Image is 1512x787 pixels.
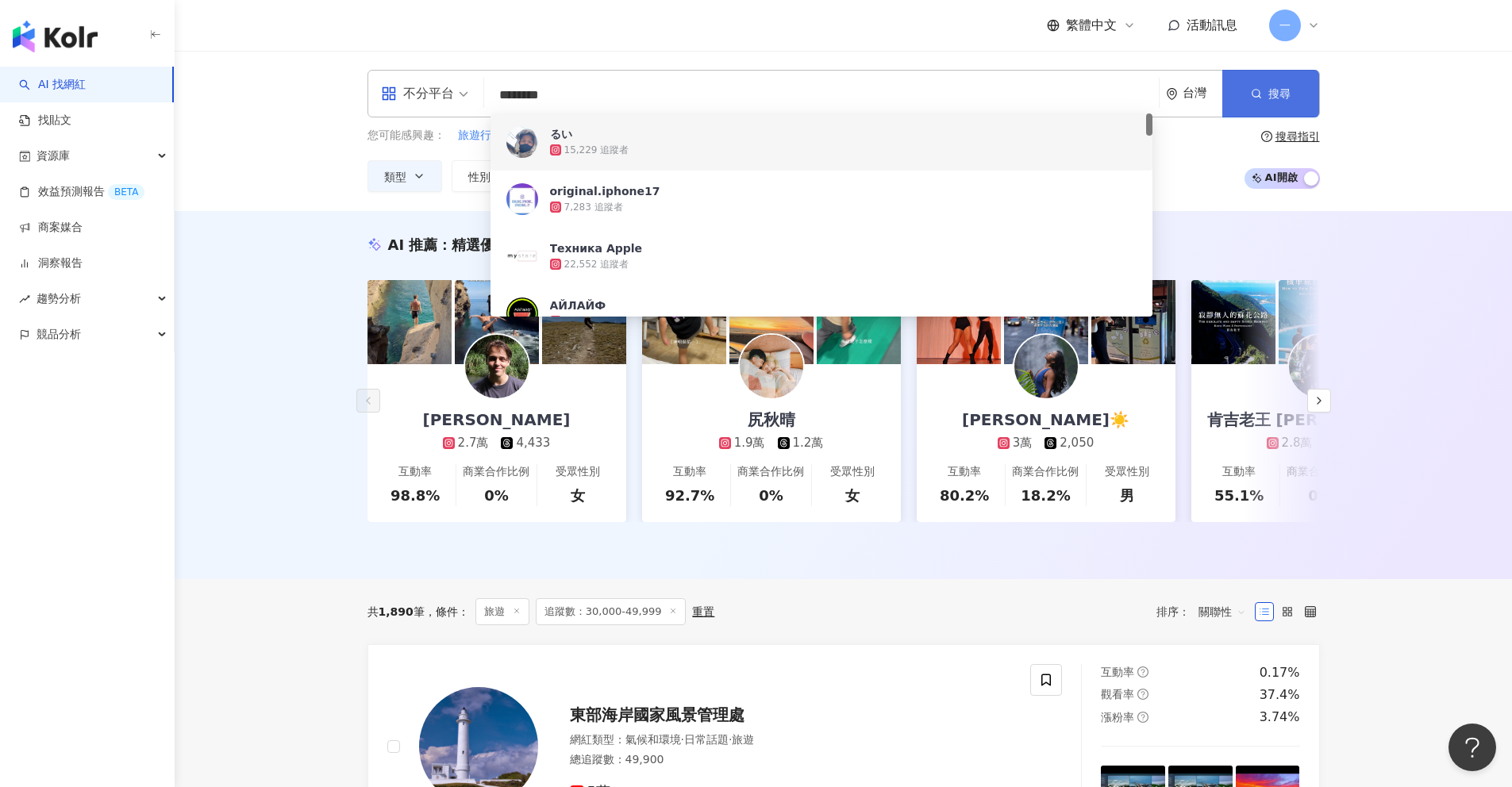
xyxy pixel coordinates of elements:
button: 性別 [452,160,526,192]
div: 受眾性別 [1105,464,1149,480]
button: 搜尋 [1222,70,1319,117]
span: · [681,733,684,746]
div: 1.9萬 [734,435,765,451]
div: 92.7% [665,486,714,505]
span: 您可能感興趣： [367,128,445,144]
div: 0% [759,486,783,505]
div: 共 筆 [367,605,425,618]
div: 0% [484,486,509,505]
img: KOL Avatar [506,183,538,215]
div: 37.4% [1260,686,1300,704]
div: 搜尋指引 [1275,130,1320,143]
img: KOL Avatar [506,240,538,272]
iframe: Help Scout Beacon - Open [1449,724,1496,771]
span: 精選優質網紅 [452,236,537,253]
div: 互動率 [948,464,981,480]
img: post-image [542,280,626,364]
img: KOL Avatar [740,335,803,398]
div: 排序： [1156,599,1255,624]
div: 80.2% [940,486,989,505]
div: 0% [1308,486,1333,505]
img: post-image [817,280,901,364]
div: 3萬 [1013,435,1033,451]
div: 98.8% [391,486,440,505]
span: environment [1166,88,1178,100]
div: 商業合作比例 [737,464,804,480]
div: るい [550,126,572,142]
div: 55.1% [1214,486,1264,505]
div: АЙЛАЙФ [550,298,606,313]
div: 22,552 追蹤者 [564,258,629,271]
div: 總追蹤數 ： 49,900 [570,752,1012,768]
img: logo [13,21,98,52]
div: [PERSON_NAME] [407,409,587,431]
span: question-circle [1261,131,1272,142]
div: 1.2萬 [793,435,824,451]
div: 7,283 追蹤者 [564,201,623,214]
span: 漲粉率 [1101,711,1134,724]
img: post-image [367,280,452,364]
span: question-circle [1137,712,1148,723]
span: 旅遊 [475,598,529,625]
span: 趨勢分析 [37,281,81,317]
img: post-image [729,280,814,364]
a: 效益預測報告BETA [19,184,144,200]
span: question-circle [1137,666,1148,678]
div: 網紅類型 ： [570,732,1012,748]
img: KOL Avatar [506,298,538,329]
span: 日常話題 [684,733,729,746]
a: [PERSON_NAME]☀️3萬2,050互動率80.2%商業合作比例18.2%受眾性別男 [917,364,1175,522]
span: 繁體中文 [1066,17,1117,34]
div: 女 [571,486,585,505]
a: searchAI 找網紅 [19,77,86,93]
a: [PERSON_NAME]2.7萬4,433互動率98.8%商業合作比例0%受眾性別女 [367,364,626,522]
div: 互動率 [673,464,706,480]
span: 旅遊 [732,733,754,746]
div: 18.2% [1021,486,1070,505]
span: 互動率 [1101,666,1134,678]
div: 2.7萬 [458,435,489,451]
button: 類型 [367,160,442,192]
div: 肯吉老王 [PERSON_NAME] 🛵☕️📷 [1191,409,1450,431]
div: 3.74% [1260,708,1300,726]
div: 不分平台 [381,81,454,106]
span: 活動訊息 [1187,17,1237,33]
img: post-image [1191,280,1275,364]
div: 商業合作比例 [463,464,529,480]
div: 2.8萬 [1282,435,1313,451]
span: 關聯性 [1198,599,1246,624]
div: 0.17% [1260,664,1300,681]
span: 搜尋 [1268,87,1291,100]
span: 1,890 [379,605,414,618]
img: post-image [642,280,726,364]
a: 肯吉老王 [PERSON_NAME] 🛵☕️📷2.8萬6,758互動率55.1%商業合作比例0%受眾性別男 [1191,364,1450,522]
span: 競品分析 [37,317,81,352]
span: 氣候和環境 [625,733,681,746]
div: 男 [1120,486,1134,505]
div: 受眾性別 [556,464,600,480]
div: 4,433 [516,435,550,451]
a: 找貼文 [19,113,71,129]
div: 受眾性別 [830,464,875,480]
a: 洞察報告 [19,255,83,271]
img: post-image [1091,280,1175,364]
div: original.iphone17 [550,183,660,199]
span: rise [19,294,30,305]
img: post-image [1279,280,1363,364]
span: 條件 ： [425,605,469,618]
div: 重置 [692,605,714,618]
span: 旅遊行李 [458,128,502,144]
div: 2,050 [1060,435,1094,451]
div: AI 推薦 ： [388,235,538,255]
div: 台灣 [1183,86,1222,100]
div: 商業合作比例 [1012,464,1079,480]
span: 一 [1279,17,1291,34]
div: 63,564 追蹤者 [564,315,629,328]
span: 資源庫 [37,138,70,174]
div: 女 [845,486,860,505]
span: 類型 [384,171,406,183]
a: 尻秋晴1.9萬1.2萬互動率92.7%商業合作比例0%受眾性別女 [642,364,901,522]
img: KOL Avatar [465,335,529,398]
img: post-image [455,280,539,364]
a: 商案媒合 [19,220,83,236]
